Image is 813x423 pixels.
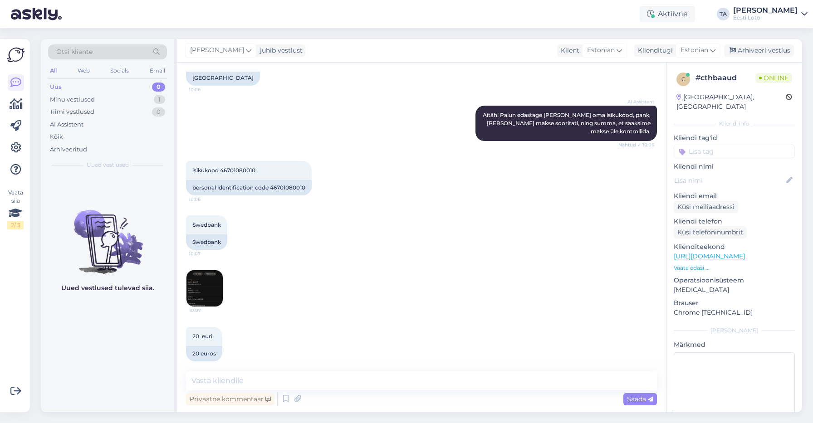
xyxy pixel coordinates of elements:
[7,189,24,229] div: Vaata siia
[50,107,94,117] div: Tiimi vestlused
[189,362,223,369] span: 10:07
[717,8,730,20] div: TA
[674,308,795,317] p: Chrome [TECHNICAL_ID]
[7,46,24,63] img: Askly Logo
[192,333,212,340] span: 20 euri
[724,44,794,57] div: Arhiveeri vestlus
[7,221,24,229] div: 2 / 3
[152,107,165,117] div: 0
[634,46,673,55] div: Klienditugi
[50,132,63,141] div: Kõik
[41,194,174,275] img: No chats
[186,393,274,405] div: Privaatne kommentaar
[189,307,223,314] span: 10:07
[186,180,312,195] div: personal identification code 46701080010
[192,167,255,174] span: isikukood 46701080010
[186,346,222,361] div: 20 euros
[674,326,795,335] div: [PERSON_NAME]
[674,162,795,171] p: Kliendi nimi
[695,73,755,83] div: # cthbaaud
[676,92,786,112] div: [GEOGRAPHIC_DATA], [GEOGRAPHIC_DATA]
[681,45,708,55] span: Estonian
[50,83,62,92] div: Uus
[186,234,227,250] div: Swedbank
[674,242,795,252] p: Klienditeekond
[733,14,798,21] div: Eesti Loto
[674,276,795,285] p: Operatsioonisüsteem
[148,65,167,77] div: Email
[76,65,92,77] div: Web
[587,45,615,55] span: Estonian
[50,145,87,154] div: Arhiveeritud
[61,283,154,293] p: Uued vestlused tulevad siia.
[681,76,686,83] span: c
[186,70,260,86] div: [GEOGRAPHIC_DATA]
[674,201,738,213] div: Küsi meiliaadressi
[674,285,795,295] p: [MEDICAL_DATA]
[674,145,795,158] input: Lisa tag
[674,264,795,272] p: Vaata edasi ...
[674,340,795,350] p: Märkmed
[674,298,795,308] p: Brauser
[674,217,795,226] p: Kliendi telefon
[189,196,223,203] span: 10:06
[186,270,223,306] img: Attachment
[674,120,795,128] div: Kliendi info
[56,47,93,57] span: Otsi kliente
[87,161,129,169] span: Uued vestlused
[190,45,244,55] span: [PERSON_NAME]
[483,112,652,135] span: Aitäh! Palun edastage [PERSON_NAME] oma isikukood, pank, [PERSON_NAME] makse sooritati, ning summ...
[50,95,95,104] div: Minu vestlused
[627,395,653,403] span: Saada
[108,65,131,77] div: Socials
[733,7,808,21] a: [PERSON_NAME]Eesti Loto
[674,175,784,185] input: Lisa nimi
[152,83,165,92] div: 0
[557,46,579,55] div: Klient
[620,98,654,105] span: AI Assistent
[154,95,165,104] div: 1
[674,226,747,238] div: Küsi telefoninumbrit
[640,6,695,22] div: Aktiivne
[192,221,221,228] span: Swedbank
[50,120,83,129] div: AI Assistent
[48,65,59,77] div: All
[755,73,792,83] span: Online
[189,86,223,93] span: 10:06
[733,7,798,14] div: [PERSON_NAME]
[618,141,654,148] span: Nähtud ✓ 10:06
[674,133,795,143] p: Kliendi tag'id
[189,250,223,257] span: 10:07
[674,252,745,260] a: [URL][DOMAIN_NAME]
[256,46,303,55] div: juhib vestlust
[674,191,795,201] p: Kliendi email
